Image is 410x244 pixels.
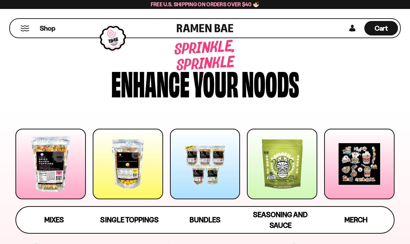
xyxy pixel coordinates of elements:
[100,215,158,224] span: Single Toppings
[318,207,394,233] a: Merch
[375,24,388,32] span: Cart
[190,215,220,224] span: Bundles
[253,210,308,230] span: Seasoning and Sauce
[344,215,367,224] span: Merch
[16,207,92,233] a: Mixes
[243,207,318,233] a: Seasoning and Sauce
[40,21,55,35] a: Shop
[151,1,260,8] span: Free U.S. Shipping on Orders over $40 🍜
[44,215,64,224] span: Mixes
[167,207,243,233] a: Bundles
[111,66,190,99] div: Enhance
[193,66,238,99] div: your
[92,207,167,233] a: Single Toppings
[242,66,299,99] div: noods
[20,25,30,31] button: Mobile Menu Trigger
[40,24,55,33] span: Shop
[364,19,398,38] a: Cart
